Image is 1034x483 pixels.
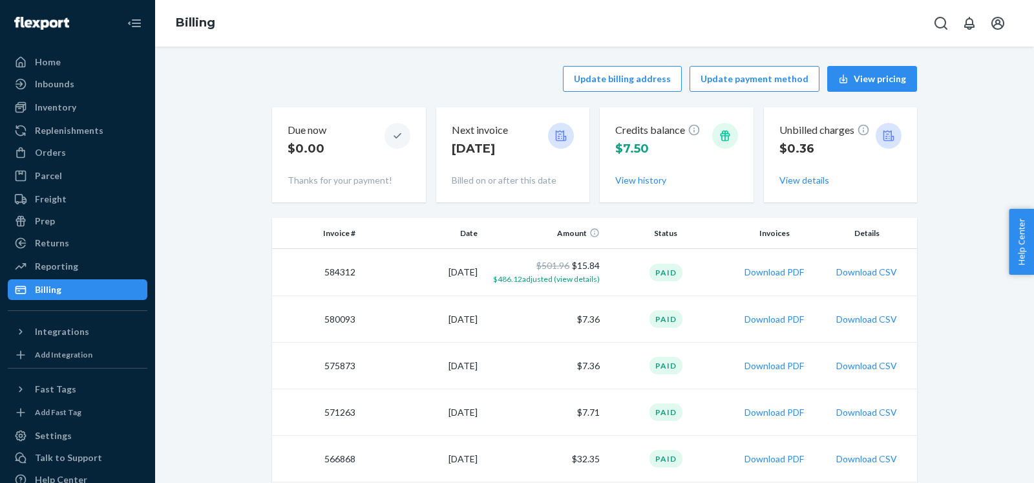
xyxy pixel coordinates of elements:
a: Add Integration [8,347,147,363]
div: Orders [35,146,66,159]
button: Download CSV [836,453,897,466]
button: Download PDF [744,313,804,326]
p: $0.00 [288,140,326,157]
td: $32.35 [483,436,605,482]
th: Date [361,218,483,249]
div: Home [35,56,61,69]
th: Invoices [727,218,822,249]
th: Amount [483,218,605,249]
button: Fast Tags [8,379,147,400]
div: Paid [649,264,682,281]
button: Close Navigation [121,10,147,36]
td: 575873 [272,343,361,389]
td: 566868 [272,436,361,482]
p: Thanks for your payment! [288,174,410,187]
a: Freight [8,189,147,209]
button: View history [615,174,666,187]
button: View details [779,174,829,187]
button: Download PDF [744,453,804,466]
div: Replenishments [35,124,103,137]
a: Prep [8,211,147,231]
a: Add Fast Tag [8,405,147,420]
a: Returns [8,233,147,253]
td: $7.71 [483,389,605,436]
button: Download CSV [836,266,897,279]
td: 584312 [272,249,361,296]
div: Parcel [35,169,62,182]
span: $7.50 [615,142,649,156]
p: Unbilled charges [779,123,870,138]
div: Integrations [35,325,89,338]
th: Invoice # [272,218,361,249]
div: Paid [649,450,682,467]
div: Add Integration [35,349,92,360]
a: Talk to Support [8,447,147,468]
button: Download PDF [744,406,804,419]
div: Prep [35,215,55,228]
a: Settings [8,425,147,446]
td: [DATE] [361,249,483,296]
div: Talk to Support [35,451,102,464]
div: Inbounds [35,78,74,91]
td: [DATE] [361,436,483,482]
button: Download PDF [744,266,804,279]
button: View pricing [827,66,917,92]
div: Add Fast Tag [35,407,81,418]
td: [DATE] [361,343,483,389]
a: Inventory [8,97,147,118]
a: Billing [8,279,147,300]
div: Paid [649,357,682,374]
a: Billing [176,16,215,30]
div: Reporting [35,260,78,273]
div: Inventory [35,101,76,114]
div: Settings [35,429,72,442]
a: Orders [8,142,147,163]
td: $7.36 [483,343,605,389]
button: Download CSV [836,406,897,419]
button: Update billing address [563,66,682,92]
th: Details [822,218,917,249]
div: Fast Tags [35,383,76,396]
a: Home [8,52,147,72]
td: [DATE] [361,389,483,436]
button: $486.12adjusted (view details) [493,272,600,285]
button: Help Center [1009,209,1034,275]
button: Update payment method [690,66,819,92]
div: Returns [35,237,69,250]
div: Billing [35,283,61,296]
button: Open account menu [985,10,1011,36]
p: $0.36 [779,140,870,157]
button: Download CSV [836,360,897,372]
button: Download CSV [836,313,897,326]
td: 571263 [272,389,361,436]
span: $486.12 adjusted (view details) [493,274,600,284]
a: Replenishments [8,120,147,141]
ol: breadcrumbs [165,5,226,42]
td: $7.36 [483,296,605,343]
p: Next invoice [452,123,508,138]
p: Credits balance [615,123,701,138]
a: Inbounds [8,74,147,94]
div: Paid [649,310,682,328]
td: $15.84 [483,249,605,296]
td: 580093 [272,296,361,343]
button: Download PDF [744,360,804,372]
a: Reporting [8,256,147,277]
div: Freight [35,193,67,206]
button: Open Search Box [928,10,954,36]
div: Paid [649,403,682,421]
p: Due now [288,123,326,138]
td: [DATE] [361,296,483,343]
img: Flexport logo [14,17,69,30]
span: $501.96 [536,260,569,271]
th: Status [605,218,727,249]
button: Integrations [8,321,147,342]
p: [DATE] [452,140,508,157]
a: Parcel [8,166,147,186]
button: Open notifications [956,10,982,36]
p: Billed on or after this date [452,174,575,187]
